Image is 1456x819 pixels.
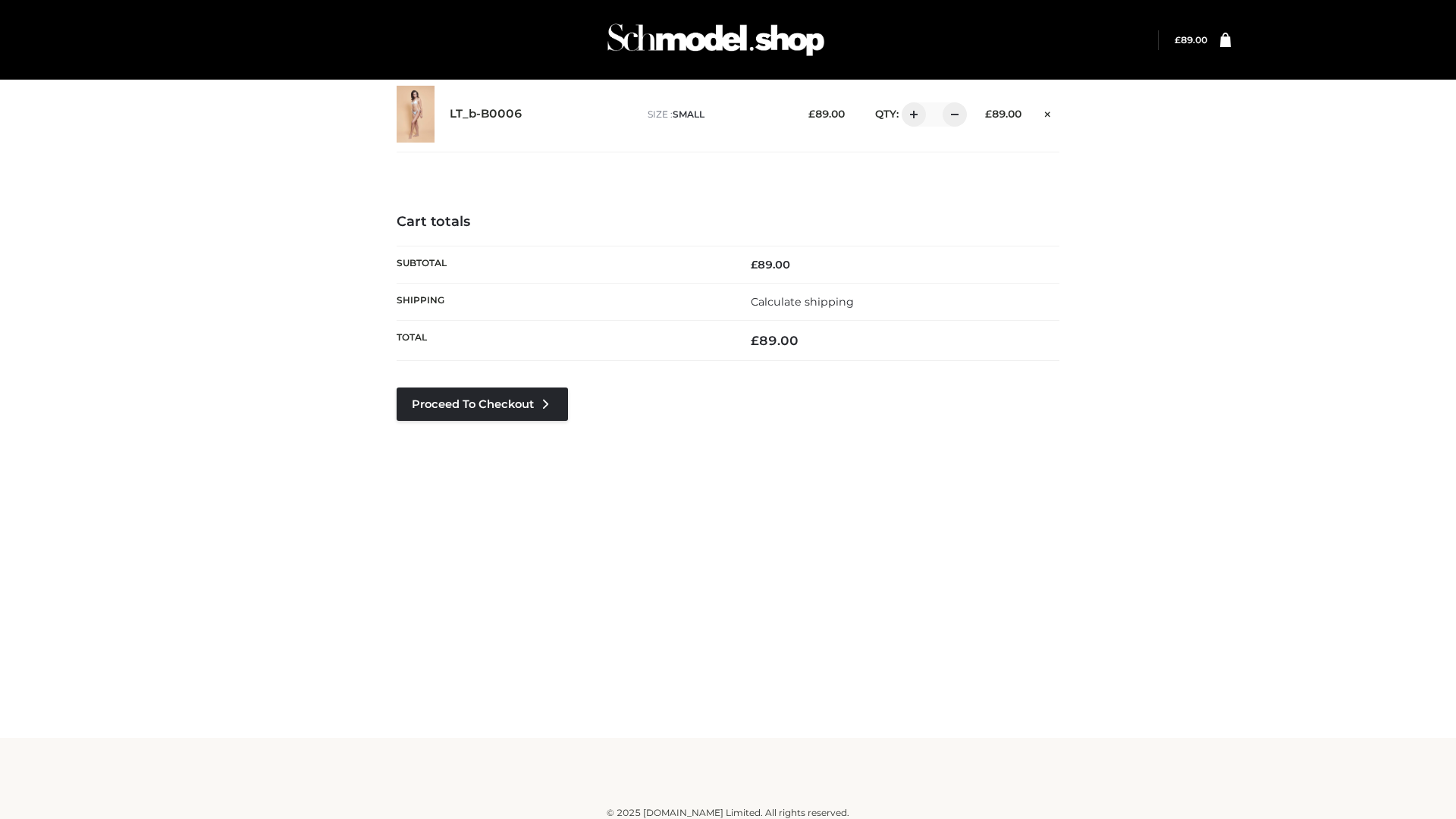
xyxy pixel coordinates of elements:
p: size : [648,108,785,121]
img: Schmodel Admin 964 [602,10,830,70]
bdi: 89.00 [808,108,845,120]
th: Total [397,321,728,361]
a: Proceed to Checkout [397,388,568,421]
th: Subtotal [397,246,728,283]
h4: Cart totals [397,214,1059,231]
a: £89.00 [1175,34,1207,45]
span: £ [808,108,815,120]
bdi: 89.00 [985,108,1021,120]
span: £ [1175,34,1181,45]
div: QTY: [860,102,962,127]
a: Calculate shipping [751,295,854,309]
span: £ [751,258,758,271]
span: SMALL [673,108,704,120]
bdi: 89.00 [751,333,799,348]
a: LT_b-B0006 [450,107,522,121]
bdi: 89.00 [1175,34,1207,45]
span: £ [751,333,759,348]
bdi: 89.00 [751,258,790,271]
th: Shipping [397,283,728,320]
span: £ [985,108,992,120]
a: Remove this item [1037,102,1059,122]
